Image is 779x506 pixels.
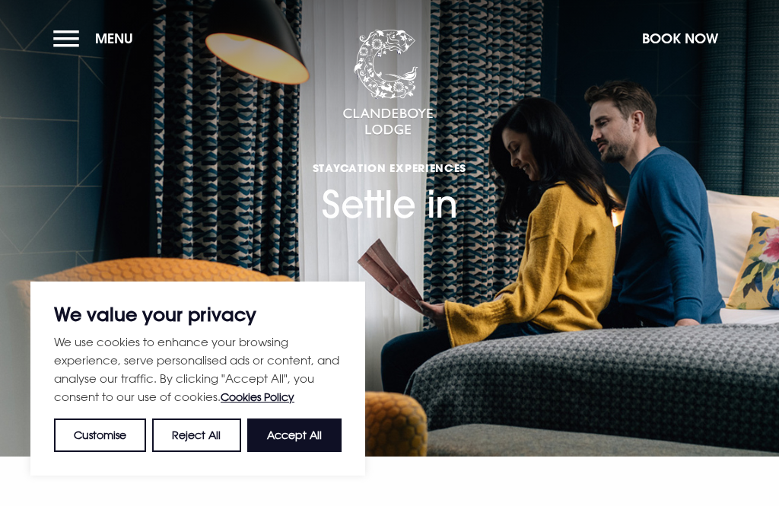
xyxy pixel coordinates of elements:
[30,282,365,476] div: We value your privacy
[53,22,141,55] button: Menu
[54,305,342,323] p: We value your privacy
[313,97,466,227] h1: Settle in
[342,30,434,136] img: Clandeboye Lodge
[313,161,466,175] span: Staycation Experiences
[247,418,342,452] button: Accept All
[54,333,342,406] p: We use cookies to enhance your browsing experience, serve personalised ads or content, and analys...
[54,418,146,452] button: Customise
[634,22,726,55] button: Book Now
[152,418,240,452] button: Reject All
[95,30,133,47] span: Menu
[221,390,294,403] a: Cookies Policy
